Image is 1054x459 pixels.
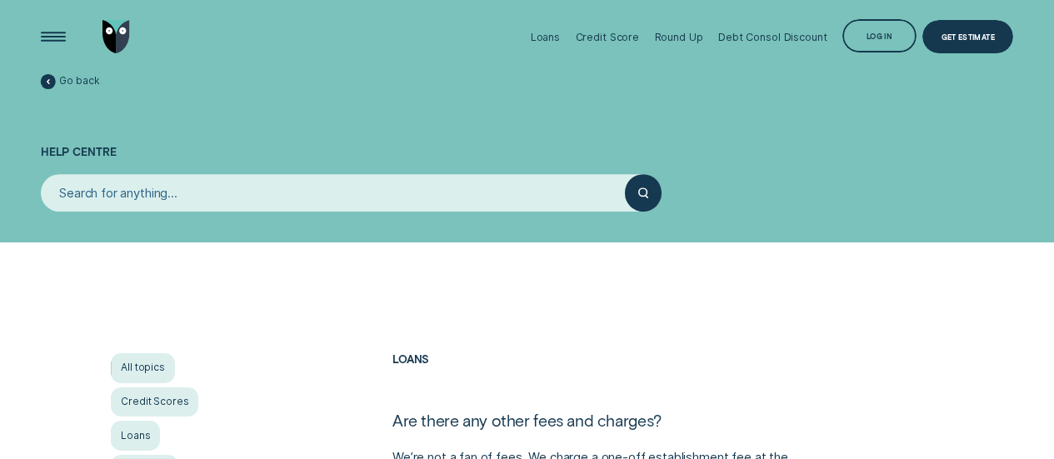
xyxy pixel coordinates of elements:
div: Round Up [655,31,703,43]
a: Go back [41,74,100,89]
div: Loans [531,31,560,43]
img: Wisr [102,20,130,53]
h1: Help Centre [41,91,1013,175]
h1: Are there any other fees and charges? [392,411,802,449]
h2: Loans [392,353,802,411]
a: All topics [111,353,175,383]
a: Loans [111,421,160,451]
span: Go back [59,75,99,87]
div: Credit Score [576,31,640,43]
button: Submit your search query. [625,174,662,211]
a: Get Estimate [922,20,1013,53]
input: Search for anything... [41,174,625,211]
a: Loans [392,352,429,366]
div: Debt Consol Discount [718,31,827,43]
button: Open Menu [37,20,70,53]
a: Credit Scores [111,387,198,417]
button: Log in [842,19,917,52]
